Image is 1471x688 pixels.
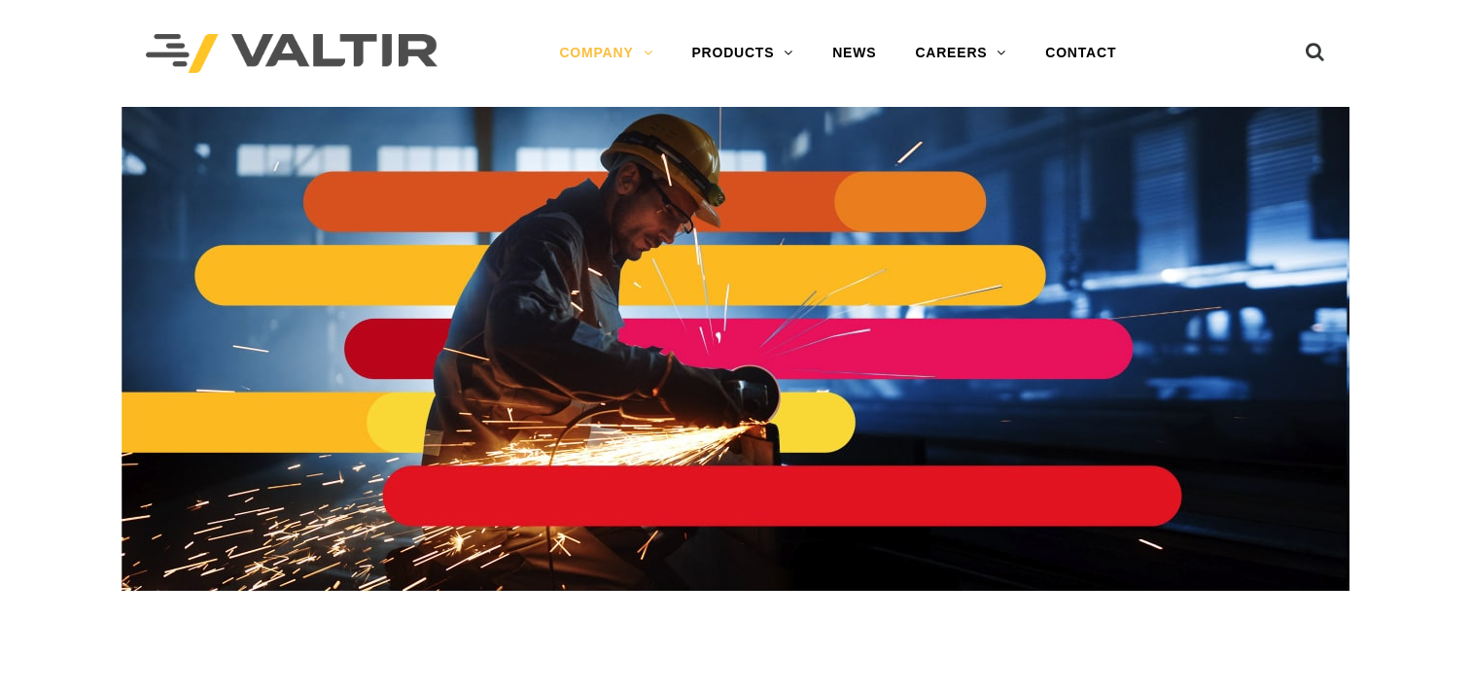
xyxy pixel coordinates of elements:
a: COMPANY [540,34,672,73]
a: NEWS [813,34,895,73]
a: CONTACT [1026,34,1136,73]
a: PRODUCTS [672,34,813,73]
a: CAREERS [895,34,1026,73]
img: Valtir [146,34,438,74]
